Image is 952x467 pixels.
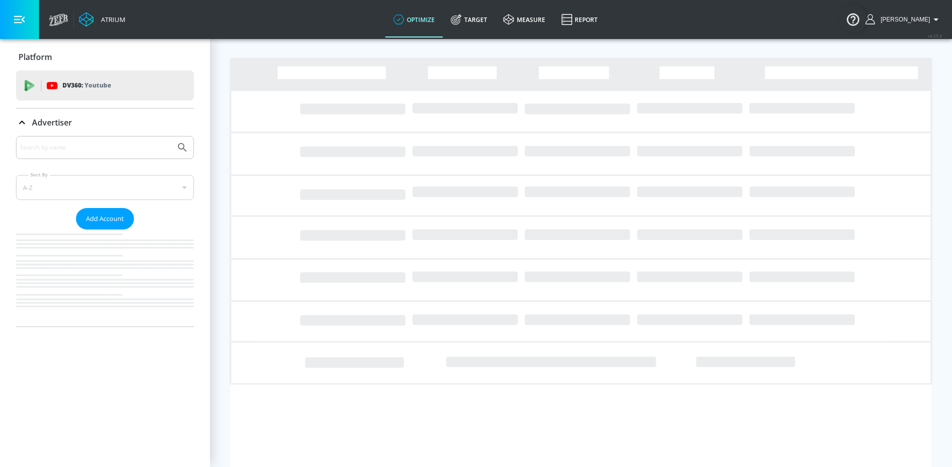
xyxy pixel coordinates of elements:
span: login as: wayne.auduong@zefr.com [877,16,930,23]
button: Add Account [76,208,134,229]
a: measure [495,1,553,37]
div: Advertiser [16,136,194,326]
a: optimize [385,1,443,37]
button: Open Resource Center [839,5,867,33]
p: Youtube [84,80,111,90]
button: [PERSON_NAME] [866,13,942,25]
p: Advertiser [32,117,72,128]
div: DV360: Youtube [16,70,194,100]
div: A-Z [16,175,194,200]
span: Add Account [86,213,124,224]
label: Sort By [28,171,50,178]
p: DV360: [62,80,111,91]
a: Target [443,1,495,37]
p: Platform [18,51,52,62]
div: Atrium [97,15,125,24]
a: Atrium [79,12,125,27]
input: Search by name [20,141,171,154]
a: Report [553,1,606,37]
span: v 4.25.4 [928,33,942,38]
div: Advertiser [16,108,194,136]
div: Platform [16,43,194,71]
nav: list of Advertiser [16,229,194,326]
